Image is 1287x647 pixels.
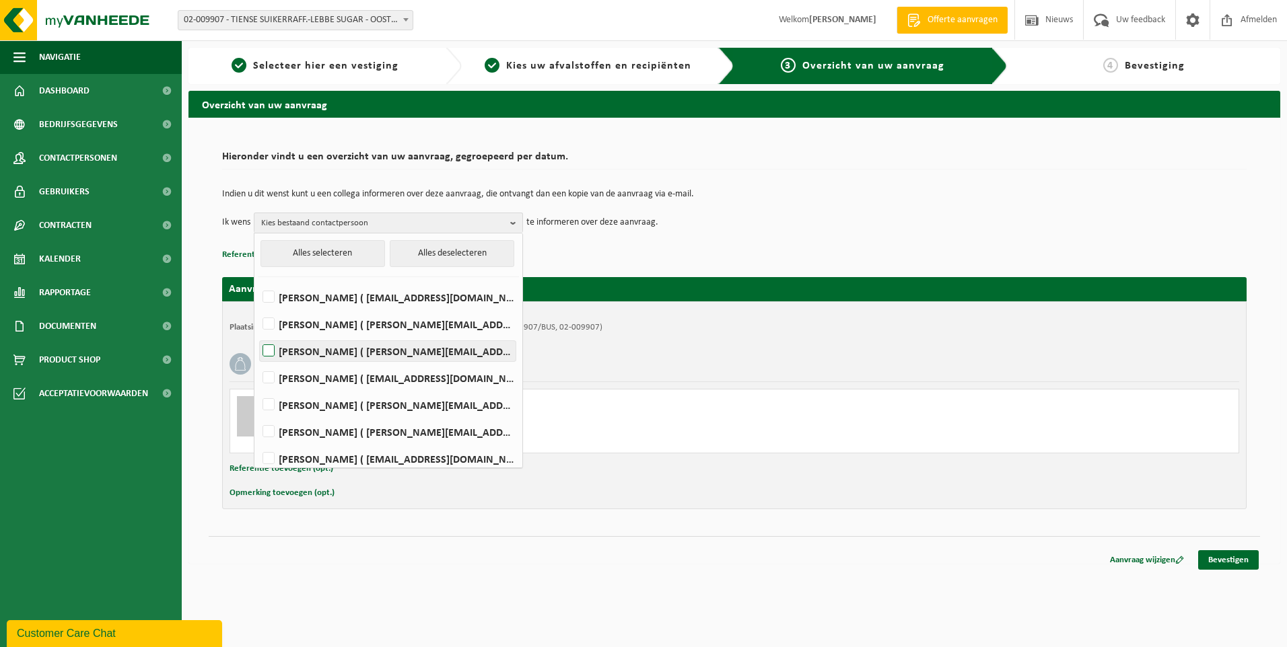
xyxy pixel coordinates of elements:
[1103,58,1118,73] span: 4
[178,11,413,30] span: 02-009907 - TIENSE SUIKERRAFF.-LEBBE SUGAR - OOSTKAMP
[39,343,100,377] span: Product Shop
[260,368,516,388] label: [PERSON_NAME] ( [EMAIL_ADDRESS][DOMAIN_NAME] )
[254,213,523,233] button: Kies bestaand contactpersoon
[39,242,81,276] span: Kalender
[195,58,435,74] a: 1Selecteer hier een vestiging
[802,61,944,71] span: Overzicht van uw aanvraag
[188,91,1280,117] h2: Overzicht van uw aanvraag
[526,213,658,233] p: te informeren over deze aanvraag.
[291,435,788,446] div: Aantal: 1
[229,284,330,295] strong: Aanvraag voor [DATE]
[39,377,148,410] span: Acceptatievoorwaarden
[39,208,92,242] span: Contracten
[232,58,246,73] span: 1
[809,15,876,25] strong: [PERSON_NAME]
[39,108,118,141] span: Bedrijfsgegevens
[260,240,385,267] button: Alles selecteren
[178,10,413,30] span: 02-009907 - TIENSE SUIKERRAFF.-LEBBE SUGAR - OOSTKAMP
[39,74,90,108] span: Dashboard
[39,276,91,309] span: Rapportage
[230,323,288,332] strong: Plaatsingsadres:
[1100,550,1194,570] a: Aanvraag wijzigen
[260,449,516,469] label: [PERSON_NAME] ( [EMAIL_ADDRESS][DOMAIN_NAME] )
[261,213,505,233] span: Kies bestaand contactpersoon
[222,190,1247,199] p: Indien u dit wenst kunt u een collega informeren over deze aanvraag, die ontvangt dan een kopie v...
[1125,61,1185,71] span: Bevestiging
[222,213,250,233] p: Ik wens
[781,58,796,73] span: 3
[39,40,81,74] span: Navigatie
[291,418,788,428] div: Ophalen en terugplaatsen zelfde container
[1198,550,1259,570] a: Bevestigen
[39,309,96,343] span: Documenten
[253,61,398,71] span: Selecteer hier een vestiging
[230,484,335,502] button: Opmerking toevoegen (opt.)
[390,240,514,267] button: Alles deselecteren
[485,58,499,73] span: 2
[39,175,90,208] span: Gebruikers
[260,395,516,415] label: [PERSON_NAME] ( [PERSON_NAME][EMAIL_ADDRESS][DOMAIN_NAME] )
[897,7,1008,34] a: Offerte aanvragen
[468,58,708,74] a: 2Kies uw afvalstoffen en recipiënten
[260,422,516,442] label: [PERSON_NAME] ( [PERSON_NAME][EMAIL_ADDRESS][DOMAIN_NAME] )
[222,246,326,264] button: Referentie toevoegen (opt.)
[7,617,225,647] iframe: chat widget
[230,460,333,478] button: Referentie toevoegen (opt.)
[39,141,117,175] span: Contactpersonen
[260,314,516,334] label: [PERSON_NAME] ( [PERSON_NAME][EMAIL_ADDRESS][DOMAIN_NAME] )
[506,61,691,71] span: Kies uw afvalstoffen en recipiënten
[260,341,516,361] label: [PERSON_NAME] ( [PERSON_NAME][EMAIL_ADDRESS][DOMAIN_NAME] )
[222,151,1247,169] h2: Hieronder vindt u een overzicht van uw aanvraag, gegroepeerd per datum.
[260,287,516,307] label: [PERSON_NAME] ( [EMAIL_ADDRESS][DOMAIN_NAME] )
[924,13,1001,27] span: Offerte aanvragen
